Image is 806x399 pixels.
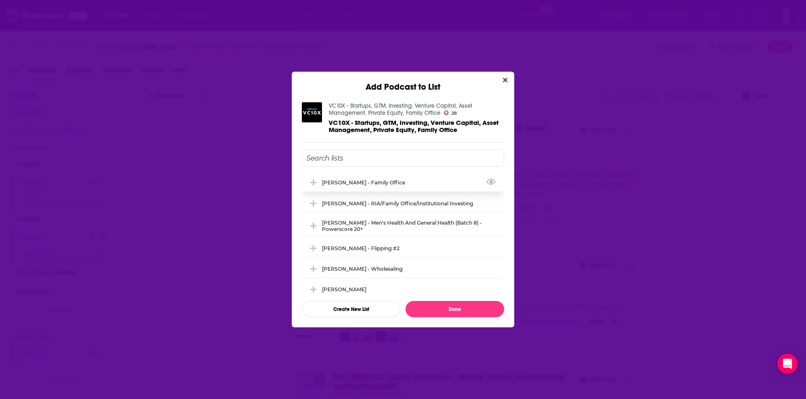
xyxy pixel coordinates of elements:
div: [PERSON_NAME] - Men's Health and General Health (Batch 8) - Powerscore 20+ [322,220,499,232]
div: [PERSON_NAME] - Wholesaling [322,266,403,272]
div: Dwight Dunton - Family Office [302,173,504,192]
img: VC10X - Startups, GTM, Investing, Venture Capital, Asset Management, Private Equity, Family Office [302,102,322,122]
div: Dwight Dunton - RIA/Family Office/Institutional Investing [302,194,504,212]
div: [PERSON_NAME] - Flipping #2 [322,245,400,251]
input: Search lists [302,150,504,167]
div: [PERSON_NAME] [322,286,366,293]
div: Add Podcast To List [302,150,504,317]
div: Justin Hai - Men's Health and General Health (Batch 8) - Powerscore 20+ [302,215,504,237]
button: Close [500,75,511,85]
button: Done [406,301,504,317]
div: [PERSON_NAME] - RIA/Family Office/Institutional Investing [322,200,473,207]
button: Create New List [302,301,400,317]
div: Max Emory - Wholesaling [302,259,504,278]
span: 28 [451,111,457,115]
div: Open Intercom Messenger [777,354,798,374]
div: Freddie Rappina [302,280,504,298]
a: 28 [444,110,457,115]
button: View Link [405,184,410,185]
div: Max Emory - Flipping #2 [302,239,504,257]
div: [PERSON_NAME] - Family Office [322,179,410,186]
span: VC10X - Startups, GTM, Investing, Venture Capital, Asset Management, Private Equity, Family Office [329,119,499,134]
a: VC10X - Startups, GTM, Investing, Venture Capital, Asset Management, Private Equity, Family Office [329,119,504,133]
a: VC10X - Startups, GTM, Investing, Venture Capital, Asset Management, Private Equity, Family Office [329,102,472,117]
div: Add Podcast to List [292,72,514,92]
